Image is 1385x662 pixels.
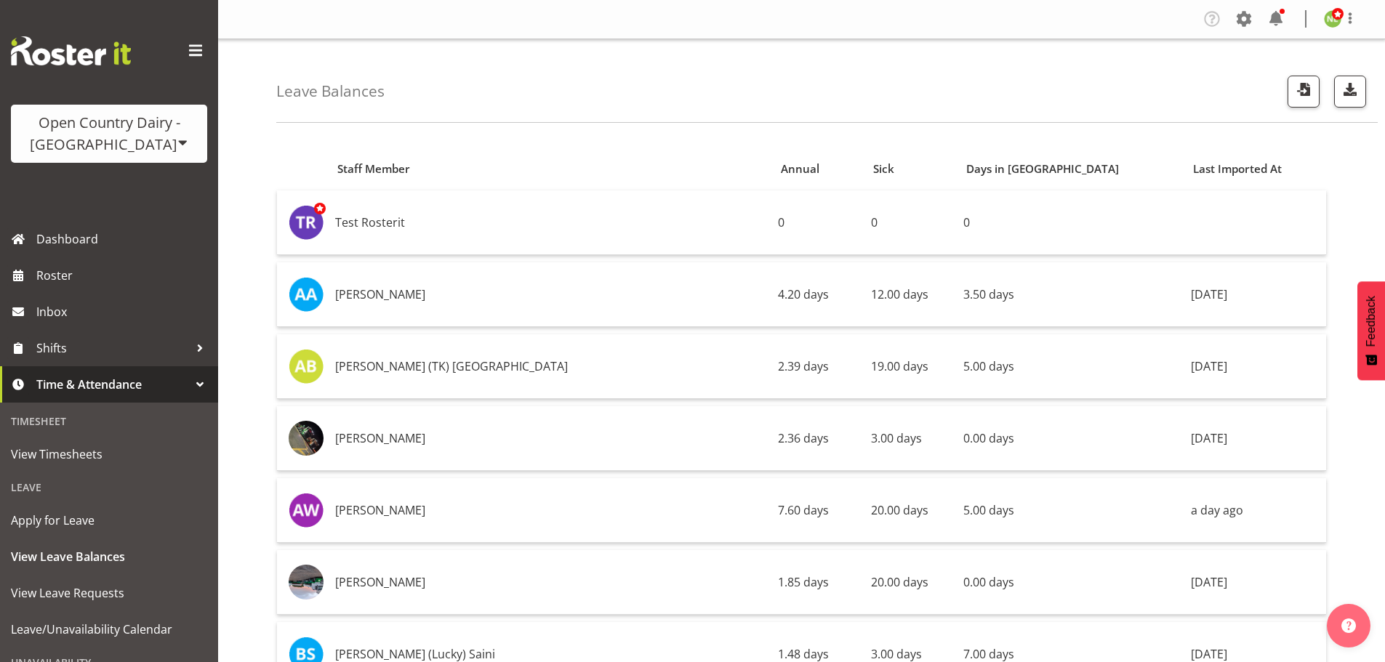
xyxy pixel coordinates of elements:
span: Leave/Unavailability Calendar [11,618,207,640]
button: Import Leave Balances [1288,76,1320,108]
span: 0.00 days [963,574,1014,590]
span: 2.36 days [778,430,829,446]
span: Apply for Leave [11,509,207,531]
span: [DATE] [1191,646,1227,662]
span: a day ago [1191,502,1243,518]
img: alan-bedford8161.jpg [289,349,324,384]
img: nicole-lloyd7454.jpg [1324,10,1341,28]
td: [PERSON_NAME] [329,262,772,327]
span: 5.00 days [963,502,1014,518]
div: Timesheet [4,406,214,436]
span: Inbox [36,301,211,323]
span: 0.00 days [963,430,1014,446]
a: Apply for Leave [4,502,214,538]
td: [PERSON_NAME] [329,406,772,471]
img: test-rosterit7563.jpg [289,205,324,240]
td: [PERSON_NAME] (TK) [GEOGRAPHIC_DATA] [329,334,772,399]
span: View Leave Balances [11,546,207,568]
span: Sick [873,161,894,177]
span: 20.00 days [871,502,928,518]
span: 3.00 days [871,430,922,446]
span: Feedback [1365,296,1378,347]
div: Open Country Dairy - [GEOGRAPHIC_DATA] [25,112,193,156]
span: Annual [781,161,819,177]
span: Last Imported At [1193,161,1282,177]
span: [DATE] [1191,574,1227,590]
span: 0 [963,214,970,230]
span: Staff Member [337,161,410,177]
h4: Leave Balances [276,83,385,100]
a: Leave/Unavailability Calendar [4,611,214,647]
td: [PERSON_NAME] [329,550,772,615]
a: View Leave Balances [4,538,214,575]
span: Time & Attendance [36,374,189,395]
span: 5.00 days [963,358,1014,374]
img: andy-webb8163.jpg [289,493,324,528]
img: help-xxl-2.png [1341,618,1356,633]
span: 19.00 days [871,358,928,374]
span: 0 [871,214,878,230]
span: Roster [36,265,211,286]
span: 3.00 days [871,646,922,662]
td: [PERSON_NAME] [329,478,772,543]
div: Leave [4,472,214,502]
span: [DATE] [1191,286,1227,302]
a: View Leave Requests [4,575,214,611]
span: View Leave Requests [11,582,207,604]
button: Download Leave Balances [1334,76,1366,108]
img: amrik-singh03ac6be936c81c43ac146ad11541ec6c.png [289,421,324,456]
span: 2.39 days [778,358,829,374]
span: Dashboard [36,228,211,250]
span: 7.00 days [963,646,1014,662]
span: Shifts [36,337,189,359]
img: abhilash-antony8160.jpg [289,277,324,312]
span: Days in [GEOGRAPHIC_DATA] [966,161,1119,177]
span: 4.20 days [778,286,829,302]
a: View Timesheets [4,436,214,472]
td: Test Rosterit [329,190,772,255]
span: View Timesheets [11,443,207,465]
span: 0 [778,214,784,230]
button: Feedback - Show survey [1357,281,1385,380]
span: 20.00 days [871,574,928,590]
span: 3.50 days [963,286,1014,302]
img: barry-morgan1fcdc3dbfdd87109e0eae247047b2e04.png [289,565,324,600]
img: Rosterit website logo [11,36,131,65]
span: 7.60 days [778,502,829,518]
span: 12.00 days [871,286,928,302]
span: 1.85 days [778,574,829,590]
span: [DATE] [1191,358,1227,374]
span: [DATE] [1191,430,1227,446]
span: 1.48 days [778,646,829,662]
